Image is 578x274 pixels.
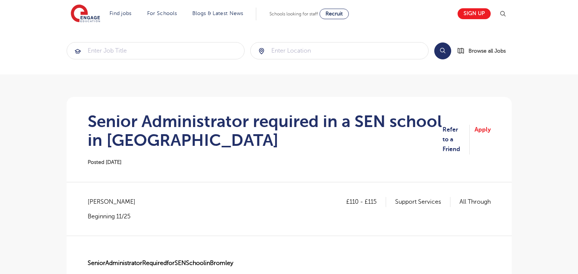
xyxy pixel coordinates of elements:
[459,197,491,207] p: All Through
[88,159,122,165] span: Posted [DATE]
[110,11,132,16] a: Find jobs
[269,11,318,17] span: Schools looking for staff
[443,125,470,154] a: Refer to a Friend
[88,212,143,221] p: Beginning 11/25
[395,197,450,207] p: Support Services
[88,112,443,150] h1: Senior Administrator required in a SEN school in [GEOGRAPHIC_DATA]
[475,125,491,154] a: Apply
[250,42,429,59] div: Submit
[88,197,143,207] span: [PERSON_NAME]
[468,47,506,55] span: Browse all Jobs
[192,11,243,16] a: Blogs & Latest News
[458,8,491,19] a: Sign up
[67,42,245,59] div: Submit
[251,42,428,59] input: Submit
[67,42,245,59] input: Submit
[71,5,100,23] img: Engage Education
[434,42,451,59] button: Search
[147,11,177,16] a: For Schools
[457,47,512,55] a: Browse all Jobs
[346,197,386,207] p: £110 - £115
[88,260,233,266] strong: SeniorAdministratorRequiredforSENSchoolinBromley
[326,11,343,17] span: Recruit
[319,9,349,19] a: Recruit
